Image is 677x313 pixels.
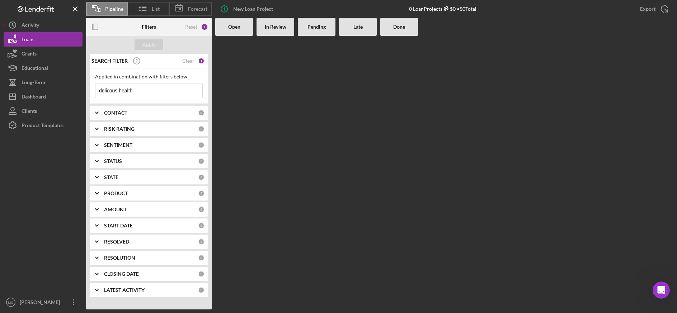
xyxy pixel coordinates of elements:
div: 1 [201,23,208,30]
div: Long-Term [22,75,45,91]
div: 0 [198,239,204,245]
div: 0 Loan Projects • $0 Total [409,6,476,12]
button: Long-Term [4,75,83,90]
b: AMOUNT [104,207,127,212]
b: Done [393,24,405,30]
div: Applied in combination with filters below [95,74,203,80]
div: $0 [442,6,456,12]
div: Export [640,2,655,16]
b: In Review [265,24,286,30]
b: LATEST ACTIVITY [104,287,145,293]
div: [PERSON_NAME] [18,295,65,311]
button: New Loan Project [215,2,280,16]
div: Dashboard [22,90,46,106]
button: MG[PERSON_NAME] [4,295,83,309]
div: 0 [198,190,204,197]
button: Export [633,2,673,16]
b: SENTIMENT [104,142,132,148]
b: STATE [104,174,118,180]
div: Reset [185,24,197,30]
button: Educational [4,61,83,75]
text: MG [8,300,13,304]
div: Grants [22,47,37,63]
div: 0 [198,271,204,277]
div: Educational [22,61,48,77]
b: RISK RATING [104,126,135,132]
div: Clients [22,104,37,120]
span: Pipeline [105,6,123,12]
div: 1 [198,58,204,64]
b: SEARCH FILTER [91,58,128,64]
div: Loans [22,32,34,48]
b: Open [228,24,240,30]
b: RESOLVED [104,239,129,245]
button: Clients [4,104,83,118]
div: Clear [182,58,194,64]
div: 0 [198,158,204,164]
b: Filters [142,24,156,30]
div: New Loan Project [233,2,273,16]
b: RESOLUTION [104,255,135,261]
div: 0 [198,206,204,213]
b: CONTACT [104,110,127,116]
div: 0 [198,174,204,180]
button: Loans [4,32,83,47]
div: 0 [198,222,204,229]
b: CLOSING DATE [104,271,139,277]
button: Activity [4,18,83,32]
b: START DATE [104,223,133,228]
div: 0 [198,287,204,293]
iframe: Intercom live chat [653,281,670,299]
div: 0 [198,126,204,132]
div: Activity [22,18,39,34]
button: Apply [135,39,163,50]
button: Grants [4,47,83,61]
div: Apply [142,39,156,50]
button: Product Templates [4,118,83,133]
span: List [152,6,160,12]
b: PRODUCT [104,191,128,196]
button: Dashboard [4,90,83,104]
div: 0 [198,255,204,261]
b: STATUS [104,158,122,164]
div: 0 [198,142,204,148]
div: 0 [198,110,204,116]
div: Product Templates [22,118,64,134]
span: Forecast [188,6,207,12]
b: Pending [307,24,326,30]
b: Late [353,24,363,30]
